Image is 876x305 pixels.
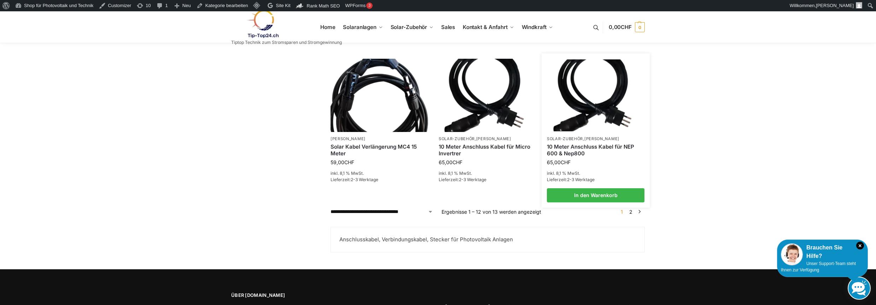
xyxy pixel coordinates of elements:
[331,143,428,157] a: Solar Kabel Verlängerung MC4 15 Meter
[584,136,619,141] a: [PERSON_NAME]
[331,59,428,132] img: Solar-Verlängerungskabel
[231,10,293,38] img: Solaranlagen, Speicheranlagen und Energiesparprodukte
[781,243,803,265] img: Customer service
[439,159,462,165] bdi: 65,00
[439,136,536,142] p: ,
[637,208,642,215] a: →
[816,3,854,8] span: [PERSON_NAME]
[781,243,864,260] div: Brauchen Sie Hilfe?
[442,208,541,215] p: Ergebnisse 1 – 12 von 13 werden angezeigt
[463,24,508,30] span: Kontakt & Anfahrt
[627,209,634,215] a: Seite 2
[331,159,354,165] bdi: 59,00
[231,292,431,299] span: Über [DOMAIN_NAME]
[547,159,571,165] bdi: 65,00
[781,261,856,272] span: Unser Support-Team steht Ihnen zur Verfügung
[460,11,517,43] a: Kontakt & Anfahrt
[307,3,340,8] span: Rank Math SEO
[339,236,636,244] p: Anschlusskabel, Verbindungskabel, Stecker für Photovoltaik Anlagen
[567,177,595,182] span: 2-3 Werktage
[331,170,428,177] p: inkl. 8,1 % MwSt.
[439,177,486,182] span: Lieferzeit:
[547,136,644,142] p: ,
[476,136,511,141] a: [PERSON_NAME]
[617,208,645,215] nav: Produkt-Seitennummerierung
[438,11,458,43] a: Sales
[561,159,571,165] span: CHF
[547,170,644,177] p: inkl. 8,1 % MwSt.
[331,136,366,141] a: [PERSON_NAME]
[609,17,645,38] a: 0,00CHF 0
[351,177,378,182] span: 2-3 Werktage
[459,177,486,182] span: 2-3 Werktage
[547,188,644,202] a: In den Warenkorb legen: „10 Meter Anschluss Kabel für NEP 600 & Nep800“
[441,24,455,30] span: Sales
[547,136,583,141] a: Solar-Zubehör
[856,2,862,8] img: Benutzerbild von Rupert Spoddig
[609,11,645,44] nav: Cart contents
[548,59,644,131] img: Anschlusskabel-3meter
[439,143,536,157] a: 10 Meter Anschluss Kabel für Micro Invertrer
[343,24,376,30] span: Solaranlagen
[519,11,556,43] a: Windkraft
[547,143,644,157] a: 10 Meter Anschluss Kabel für NEP 600 & Nep800
[331,208,433,215] select: Shop-Reihenfolge
[439,170,536,177] p: inkl. 8,1 % MwSt.
[856,242,864,249] i: Schließen
[522,24,547,30] span: Windkraft
[231,40,342,45] p: Tiptop Technik zum Stromsparen und Stromgewinnung
[331,177,378,182] span: Lieferzeit:
[344,159,354,165] span: CHF
[276,3,290,8] span: Site Kit
[439,59,536,132] img: Anschlusskabel-3meter
[387,11,436,43] a: Solar-Zubehör
[340,11,386,43] a: Solaranlagen
[621,24,632,30] span: CHF
[635,22,645,32] span: 0
[366,2,373,9] div: 3
[619,209,625,215] span: Seite 1
[609,24,632,30] span: 0,00
[391,24,427,30] span: Solar-Zubehör
[452,159,462,165] span: CHF
[547,177,595,182] span: Lieferzeit:
[439,136,475,141] a: Solar-Zubehör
